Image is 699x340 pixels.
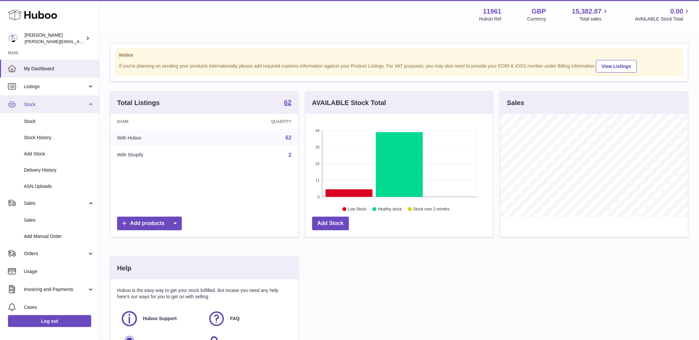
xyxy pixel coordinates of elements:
a: View Listings [596,60,637,73]
span: [PERSON_NAME][EMAIL_ADDRESS][DOMAIN_NAME] [25,39,133,44]
span: Stock [24,101,87,108]
strong: Notice [119,52,679,58]
span: 15,382.87 [572,7,601,16]
div: Huboo Ref [479,16,502,22]
a: Add products [117,217,182,230]
h3: AVAILABLE Stock Total [312,98,386,107]
span: Add Manual Order [24,233,94,240]
img: raghav@transformative.in [8,33,18,43]
text: Low Stock [348,207,367,212]
text: 22 [315,162,319,166]
div: [PERSON_NAME] [25,32,84,45]
td: With Huboo [110,129,212,146]
strong: 62 [284,99,291,106]
td: With Shopify [110,146,212,164]
th: Quantity [212,114,298,129]
a: 62 [286,135,292,141]
span: Cases [24,304,94,311]
span: ASN Uploads [24,183,94,190]
p: Huboo is the easy way to get your stock fulfilled. But incase you need any help here's our ways f... [117,287,292,300]
span: Stock [24,118,94,125]
a: 0.00 AVAILABLE Stock Total [635,7,691,22]
text: 33 [315,145,319,149]
text: 44 [315,129,319,133]
text: 0 [317,195,319,199]
a: Huboo Support [120,310,201,328]
div: If you're planning on sending your products internationally please add required customs informati... [119,59,679,73]
span: Usage [24,268,94,275]
span: My Dashboard [24,66,94,72]
strong: GBP [532,7,546,16]
span: FAQ [230,315,240,322]
span: Invoicing and Payments [24,286,87,293]
strong: 11961 [483,7,502,16]
h3: Sales [507,98,524,107]
span: AVAILABLE Stock Total [635,16,691,22]
a: Log out [8,315,91,327]
span: Listings [24,84,87,90]
text: 11 [315,178,319,182]
h3: Total Listings [117,98,160,107]
a: FAQ [208,310,288,328]
span: 0.00 [670,7,683,16]
span: Huboo Support [143,315,177,322]
a: 62 [284,99,291,107]
a: 2 [289,152,292,158]
div: Currency [527,16,546,22]
span: Sales [24,217,94,223]
span: Add Stock [24,151,94,157]
span: Delivery History [24,167,94,173]
span: Stock History [24,135,94,141]
text: Healthy stock [378,207,402,212]
span: Sales [24,200,87,206]
h3: Help [117,264,131,273]
text: Stock over 2 months [413,207,450,212]
span: Total sales [580,16,609,22]
span: Orders [24,251,87,257]
a: Add Stock [312,217,349,230]
a: 15,382.87 Total sales [572,7,609,22]
th: Name [110,114,212,129]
